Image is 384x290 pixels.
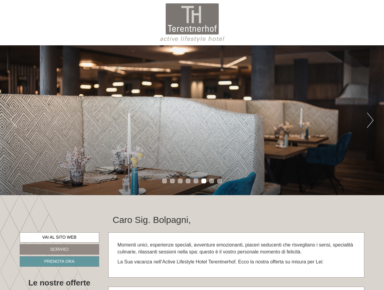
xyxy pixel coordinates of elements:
p: Momenti unici, esperienze speciali, avventure emozionanti, piaceri seducenti che risvegliano i se... [118,242,355,256]
p: La Sua vacanza nell’Active Lifestyle Hotel Terentnerhof. Ecco la nostra offerta su misura per Lei: [118,259,355,266]
div: Le nostre offerte [20,277,99,288]
a: Prenota ora [20,256,99,267]
a: Vai al sito web [20,232,99,243]
button: Previous [11,113,17,128]
button: Next [367,113,373,128]
a: Scrivici [20,244,99,255]
h1: Caro Sig. Bolpagni, [113,215,191,225]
